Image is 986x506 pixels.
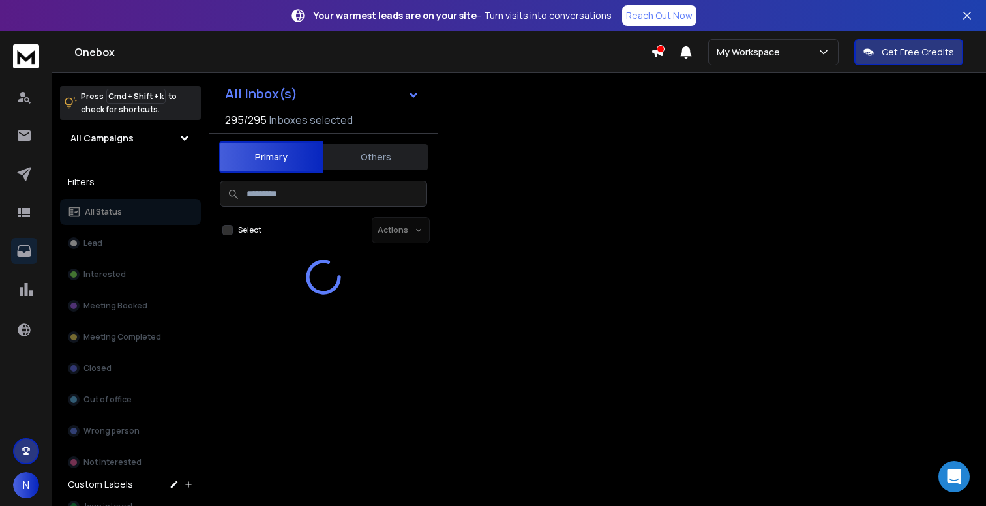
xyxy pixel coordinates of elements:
[106,89,166,104] span: Cmd + Shift + k
[81,90,177,116] p: Press to check for shortcuts.
[938,461,970,492] div: Open Intercom Messenger
[238,225,261,235] label: Select
[74,44,651,60] h1: Onebox
[60,125,201,151] button: All Campaigns
[13,44,39,68] img: logo
[626,9,693,22] p: Reach Out Now
[68,478,133,491] h3: Custom Labels
[622,5,696,26] a: Reach Out Now
[323,143,428,171] button: Others
[13,472,39,498] button: N
[314,9,612,22] p: – Turn visits into conversations
[70,132,134,145] h1: All Campaigns
[854,39,963,65] button: Get Free Credits
[882,46,954,59] p: Get Free Credits
[225,112,267,128] span: 295 / 295
[269,112,353,128] h3: Inboxes selected
[314,9,477,22] strong: Your warmest leads are on your site
[225,87,297,100] h1: All Inbox(s)
[717,46,785,59] p: My Workspace
[219,141,323,173] button: Primary
[60,173,201,191] h3: Filters
[215,81,430,107] button: All Inbox(s)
